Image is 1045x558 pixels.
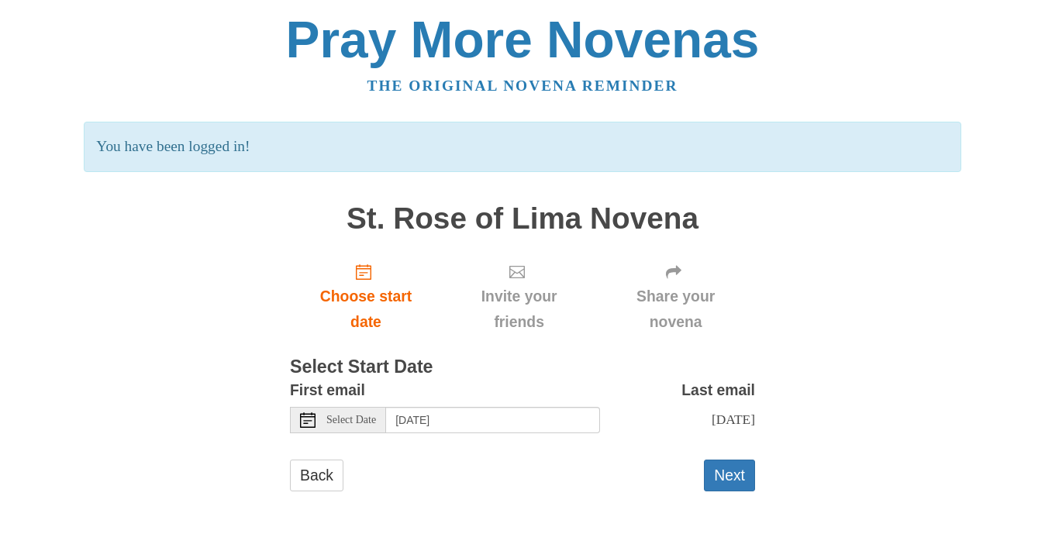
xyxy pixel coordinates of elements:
[84,122,961,172] p: You have been logged in!
[596,250,755,343] div: Click "Next" to confirm your start date first.
[286,11,760,68] a: Pray More Novenas
[367,77,678,94] a: The original novena reminder
[290,357,755,377] h3: Select Start Date
[290,460,343,491] a: Back
[704,460,755,491] button: Next
[612,284,740,335] span: Share your novena
[681,377,755,403] label: Last email
[290,250,442,343] a: Choose start date
[305,284,426,335] span: Choose start date
[442,250,596,343] div: Click "Next" to confirm your start date first.
[457,284,581,335] span: Invite your friends
[290,202,755,236] h1: St. Rose of Lima Novena
[290,377,365,403] label: First email
[326,415,376,425] span: Select Date
[712,412,755,427] span: [DATE]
